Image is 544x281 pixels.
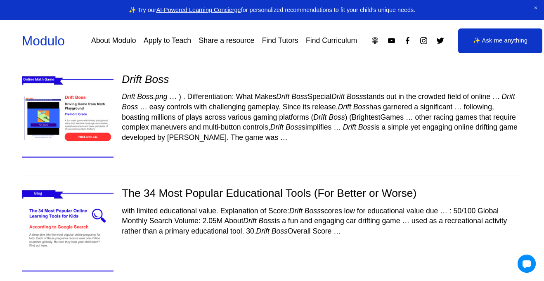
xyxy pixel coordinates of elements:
[403,36,412,45] a: Facebook
[458,28,543,53] a: ✨ Ask me anything
[501,92,515,101] em: Drift
[329,113,345,121] em: Boss
[387,36,396,45] a: YouTube
[358,123,374,131] em: Boss
[91,33,136,48] a: About Modulo
[289,207,303,215] em: Drift
[179,92,490,101] span: ) . Differentiation: What Makes Special stands out in the crowded field of online
[331,92,345,101] em: Drift
[338,103,351,111] em: Drift
[156,7,241,13] a: AI-Powered Learning Concierge
[333,123,341,131] span: …
[122,103,138,111] em: Boss
[262,33,298,48] a: Find Tutors
[272,227,288,235] em: Boss
[256,227,270,235] em: Drift
[122,207,438,215] span: with limited educational value. Explanation of Score: scores low for educational value due
[440,207,447,215] span: …
[280,133,288,142] span: …
[140,103,147,111] span: …
[291,92,307,101] em: Boss
[305,207,321,215] em: Boss
[454,103,462,111] span: …
[170,92,177,101] span: …
[22,33,65,48] a: Modulo
[419,36,428,45] a: Instagram
[149,103,452,111] span: easy controls with challenging gameplay. Since its release, has garnered a significant
[286,123,302,131] em: Boss
[243,217,256,225] em: Drift
[306,33,357,48] a: Find Curriculum
[313,113,326,121] em: Drift
[199,33,254,48] a: Share a resource
[122,73,142,85] em: Drift
[22,61,523,175] div: Drift Boss Drift Boss.png … ) . Differentiation: What MakesDrift BossSpecialDrift Bossstands out ...
[343,123,356,131] em: Drift
[492,92,500,101] span: …
[333,227,341,235] span: …
[402,217,409,225] span: …
[144,33,191,48] a: Apply to Teach
[22,186,523,200] div: The 34 Most Popular Educational Tools (For Better or Worse)
[371,36,379,45] a: Apple Podcasts
[122,217,507,235] span: used as a recreational activity rather than a primary educational tool. 30. Overall Score
[258,217,274,225] em: Boss
[270,123,284,131] em: Drift
[436,36,445,45] a: Twitter
[406,113,413,121] span: …
[122,103,494,121] span: following, boasting millions of plays across various gaming platforms ( ) (BrightestGames
[145,73,169,85] em: Boss
[353,103,369,111] em: Boss
[122,92,135,101] em: Drift
[122,123,518,142] span: is a simple yet engaging online drifting game developed by [PERSON_NAME]. The game was
[347,92,363,101] em: Boss
[276,92,289,101] em: Drift
[137,92,167,101] em: Boss.png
